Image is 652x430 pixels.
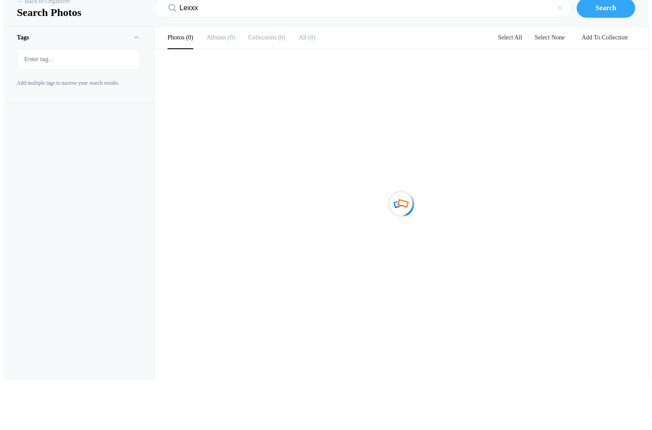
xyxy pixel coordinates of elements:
[529,34,570,41] a: Select None
[277,34,285,41] span: 0
[596,4,617,12] b: Search
[307,34,316,41] span: 0
[207,34,226,41] b: Albums
[17,79,141,87] p: Add multiple tags to narrow your search results.
[22,51,136,67] input: Enter tag...
[17,34,29,41] b: Tags
[17,6,141,19] h1: Search Photos
[226,34,235,41] span: 0
[17,49,140,70] mat-chip-list: Fruit selection
[184,34,193,41] span: 0
[248,34,277,41] b: Collections
[299,34,307,41] b: All
[574,34,635,41] a: Add To Collection
[492,34,527,41] a: Select All
[168,34,184,41] b: Photos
